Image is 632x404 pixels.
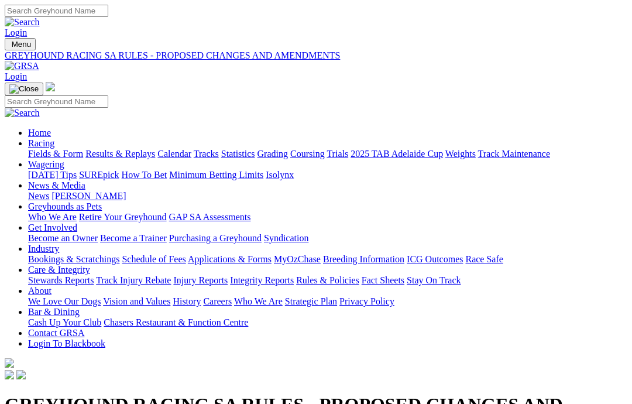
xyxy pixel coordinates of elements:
[28,296,627,307] div: About
[173,275,228,285] a: Injury Reports
[9,84,39,94] img: Close
[28,191,627,201] div: News & Media
[28,159,64,169] a: Wagering
[12,40,31,49] span: Menu
[339,296,394,306] a: Privacy Policy
[234,296,283,306] a: Who We Are
[28,328,84,338] a: Contact GRSA
[28,222,77,232] a: Get Involved
[5,5,108,17] input: Search
[445,149,476,159] a: Weights
[28,233,627,244] div: Get Involved
[5,370,14,379] img: facebook.svg
[274,254,321,264] a: MyOzChase
[28,212,627,222] div: Greyhounds as Pets
[157,149,191,159] a: Calendar
[28,149,627,159] div: Racing
[351,149,443,159] a: 2025 TAB Adelaide Cup
[169,170,263,180] a: Minimum Betting Limits
[100,233,167,243] a: Become a Trainer
[221,149,255,159] a: Statistics
[5,38,36,50] button: Toggle navigation
[103,296,170,306] a: Vision and Values
[28,296,101,306] a: We Love Our Dogs
[28,275,94,285] a: Stewards Reports
[327,149,348,159] a: Trials
[85,149,155,159] a: Results & Replays
[28,254,119,264] a: Bookings & Scratchings
[188,254,272,264] a: Applications & Forms
[264,233,308,243] a: Syndication
[51,191,126,201] a: [PERSON_NAME]
[285,296,337,306] a: Strategic Plan
[5,28,27,37] a: Login
[266,170,294,180] a: Isolynx
[16,370,26,379] img: twitter.svg
[478,149,550,159] a: Track Maintenance
[407,275,461,285] a: Stay On Track
[5,358,14,368] img: logo-grsa-white.png
[407,254,463,264] a: ICG Outcomes
[194,149,219,159] a: Tracks
[5,83,43,95] button: Toggle navigation
[5,71,27,81] a: Login
[79,170,119,180] a: SUREpick
[28,265,90,275] a: Care & Integrity
[465,254,503,264] a: Race Safe
[28,317,627,328] div: Bar & Dining
[203,296,232,306] a: Careers
[46,82,55,91] img: logo-grsa-white.png
[257,149,288,159] a: Grading
[28,212,77,222] a: Who We Are
[28,254,627,265] div: Industry
[5,50,627,61] a: GREYHOUND RACING SA RULES - PROPOSED CHANGES AND AMENDMENTS
[79,212,167,222] a: Retire Your Greyhound
[28,307,80,317] a: Bar & Dining
[169,233,262,243] a: Purchasing a Greyhound
[28,149,83,159] a: Fields & Form
[5,61,39,71] img: GRSA
[28,275,627,286] div: Care & Integrity
[28,170,77,180] a: [DATE] Tips
[28,180,85,190] a: News & Media
[104,317,248,327] a: Chasers Restaurant & Function Centre
[362,275,404,285] a: Fact Sheets
[230,275,294,285] a: Integrity Reports
[173,296,201,306] a: History
[5,95,108,108] input: Search
[122,170,167,180] a: How To Bet
[5,108,40,118] img: Search
[169,212,251,222] a: GAP SA Assessments
[28,170,627,180] div: Wagering
[28,286,51,296] a: About
[28,128,51,138] a: Home
[28,138,54,148] a: Racing
[28,191,49,201] a: News
[28,244,59,254] a: Industry
[96,275,171,285] a: Track Injury Rebate
[28,338,105,348] a: Login To Blackbook
[28,233,98,243] a: Become an Owner
[5,17,40,28] img: Search
[28,317,101,327] a: Cash Up Your Club
[28,201,102,211] a: Greyhounds as Pets
[290,149,325,159] a: Coursing
[323,254,404,264] a: Breeding Information
[296,275,359,285] a: Rules & Policies
[122,254,186,264] a: Schedule of Fees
